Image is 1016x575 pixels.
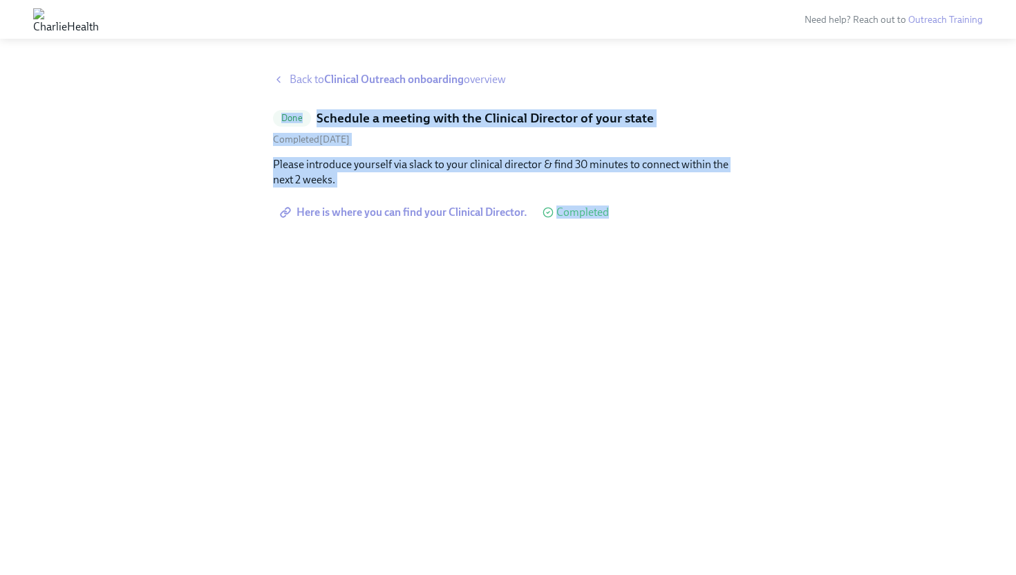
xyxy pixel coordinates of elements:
span: Completed [556,207,609,218]
span: Need help? Reach out to [805,14,983,26]
strong: Clinical Outreach onboarding [324,73,464,86]
span: Done [273,113,311,123]
a: Here is where you can find your Clinical Director. [273,199,537,226]
a: Outreach Training [908,14,983,26]
p: Please introduce yourself via slack to your clinical director & find 30 minutes to connect within... [273,157,743,188]
span: Completed [DATE] [273,134,350,145]
a: Back toClinical Outreach onboardingoverview [273,72,743,87]
span: Here is where you can find your Clinical Director. [283,206,527,219]
img: CharlieHealth [33,8,99,30]
span: Back to overview [290,72,506,87]
h5: Schedule a meeting with the Clinical Director of your state [317,109,654,127]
